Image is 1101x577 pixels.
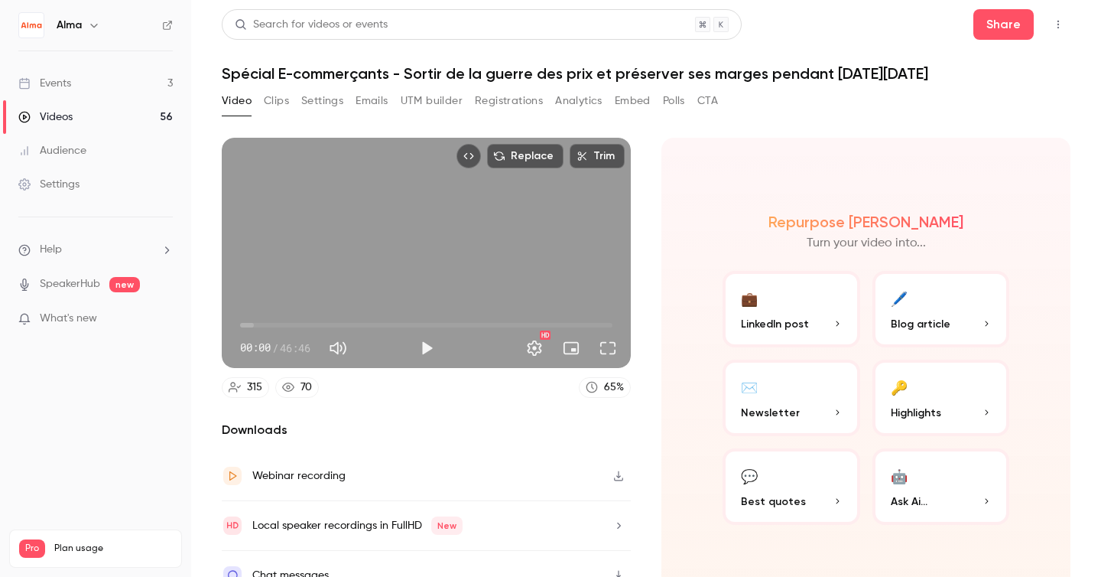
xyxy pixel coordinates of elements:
h1: Spécial E-commerçants - Sortir de la guerre des prix et préserver ses marges pendant [DATE][DATE] [222,64,1070,83]
button: ✉️Newsletter [723,360,860,436]
a: SpeakerHub [40,276,100,292]
div: Videos [18,109,73,125]
button: 💼LinkedIn post [723,271,860,347]
button: Analytics [555,89,602,113]
span: Highlights [891,405,941,421]
span: Help [40,242,62,258]
div: Audience [18,143,86,158]
button: Top Bar Actions [1046,12,1070,37]
button: Turn on miniplayer [556,333,586,363]
button: Settings [301,89,343,113]
div: HD [540,331,550,340]
button: Embed video [456,144,481,168]
button: Registrations [475,89,543,113]
span: Ask Ai... [891,494,927,510]
span: 00:00 [240,340,271,356]
a: 65% [579,377,631,398]
span: Best quotes [741,494,806,510]
div: ✉️ [741,375,758,399]
span: Pro [19,540,45,558]
div: 🤖 [891,464,908,487]
span: new [109,277,140,292]
button: 🤖Ask Ai... [872,448,1010,525]
button: Trim [570,144,625,168]
button: UTM builder [401,89,463,113]
div: Settings [18,177,80,192]
div: 💬 [741,464,758,487]
span: Plan usage [54,543,172,555]
button: Play [411,333,442,363]
div: Local speaker recordings in FullHD [252,517,463,535]
button: Share [973,9,1034,40]
div: 70 [300,380,312,396]
div: Webinar recording [252,467,346,485]
button: Full screen [593,333,623,363]
span: LinkedIn post [741,316,809,332]
button: Video [222,89,252,113]
div: 00:00 [240,340,310,356]
div: 315 [247,380,262,396]
div: 🖊️ [891,286,908,310]
button: Clips [264,89,289,113]
button: 💬Best quotes [723,448,860,525]
h2: Repurpose [PERSON_NAME] [768,213,963,231]
button: Emails [356,89,388,113]
div: 65 % [604,380,624,396]
img: Alma [19,13,44,37]
span: What's new [40,311,97,327]
button: 🖊️Blog article [872,271,1010,347]
span: Newsletter [741,405,800,421]
div: 💼 [741,286,758,310]
li: help-dropdown-opener [18,242,173,258]
iframe: Noticeable Trigger [154,312,173,326]
span: / [272,340,278,356]
div: Search for videos or events [235,17,388,33]
h2: Downloads [222,421,631,439]
span: Blog article [891,316,950,332]
span: New [431,517,463,535]
button: Embed [615,89,651,113]
a: 70 [275,377,319,398]
button: CTA [697,89,718,113]
button: Settings [519,333,550,363]
button: Replace [487,144,563,168]
button: Polls [663,89,685,113]
div: 🔑 [891,375,908,399]
button: 🔑Highlights [872,360,1010,436]
button: Mute [323,333,353,363]
p: Turn your video into... [807,234,926,253]
span: 46:46 [280,340,310,356]
a: 315 [222,377,269,398]
h6: Alma [57,18,82,33]
div: Events [18,76,71,91]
